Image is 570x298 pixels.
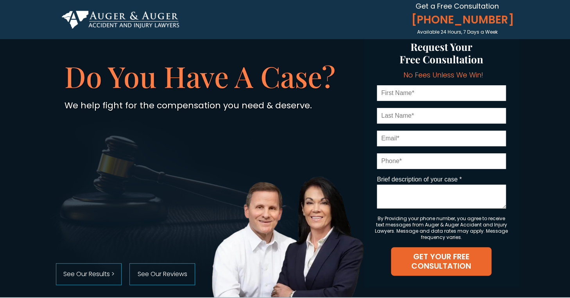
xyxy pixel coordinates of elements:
span: Available 24 Hours, 7 Days a Week [417,29,498,35]
span: See Our Results > [56,270,121,278]
button: GET YOUR FREE CONSULTATION [391,247,491,276]
input: Phone* [377,153,506,169]
input: Last Name* [377,108,506,124]
img: Auger & Auger Accident and Injury Lawyers Founders [210,174,366,297]
span: By Providing your phone number, you agree to receive text messages from Auger & Auger Accident an... [375,215,508,241]
span: GET YOUR FREE CONSULTATION [391,252,491,271]
input: First Name* [377,85,506,101]
a: See Our Reviews [129,263,195,285]
span: Get a Free Consultation [416,1,499,11]
a: [PHONE_NUMBER] [408,11,509,29]
span: Brief description of your case * [377,176,462,183]
a: See Our Results > [56,263,122,285]
span: Request Your [410,40,472,54]
span: We help fight for the compensation you need & deserve. [65,99,312,111]
span: [PHONE_NUMBER] [408,13,509,27]
span: No Fees Unless We Win! [403,70,483,80]
img: Auger & Auger Accident and Injury Lawyers [62,11,179,29]
span: Do You Have A Case? [65,57,335,95]
span: Free Consultation [400,52,483,66]
input: Email* [377,131,506,146]
span: See Our Reviews [130,270,195,278]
